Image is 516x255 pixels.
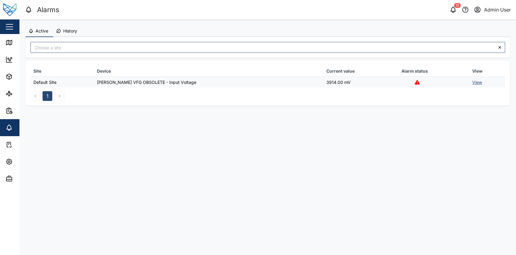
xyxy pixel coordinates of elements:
[94,77,323,88] td: [PERSON_NAME] VFG OBSOLETE - Input Voltage
[94,66,323,77] th: Device
[16,175,34,182] div: Admin
[323,66,398,77] th: Current value
[454,3,461,8] div: 15
[3,3,16,16] img: Main Logo
[472,80,482,85] a: View
[37,5,59,15] div: Alarms
[16,56,43,63] div: Dashboard
[16,107,36,114] div: Reports
[16,158,37,165] div: Settings
[30,66,94,77] th: Site
[484,6,511,14] div: Admin User
[36,29,48,33] span: Active
[323,77,398,88] td: 3914.00 mV
[30,42,505,53] input: Choose a site
[16,124,35,131] div: Alarms
[473,5,511,14] button: Admin User
[16,39,29,46] div: Map
[30,77,94,88] td: Default Site
[16,90,30,97] div: Sites
[43,91,52,101] button: 1
[16,73,35,80] div: Assets
[63,29,77,33] span: History
[469,66,505,77] th: View
[398,66,469,77] th: Alarm status
[16,141,33,148] div: Tasks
